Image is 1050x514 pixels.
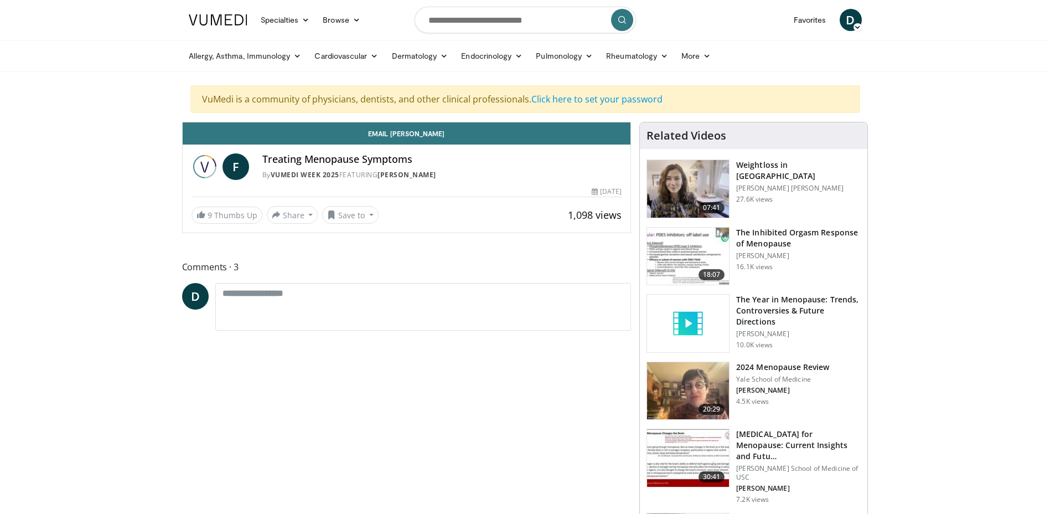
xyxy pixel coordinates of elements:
[415,7,636,33] input: Search topics, interventions
[254,9,317,31] a: Specialties
[736,375,829,384] p: Yale School of Medicine
[736,227,861,249] h3: The Inhibited Orgasm Response of Menopause
[192,153,218,180] img: Vumedi Week 2025
[267,206,318,224] button: Share
[675,45,717,67] a: More
[223,153,249,180] a: F
[190,85,860,113] div: VuMedi is a community of physicians, dentists, and other clinical professionals.
[454,45,529,67] a: Endocrinology
[271,170,339,179] a: Vumedi Week 2025
[736,195,773,204] p: 27.6K views
[699,269,725,280] span: 18:07
[262,170,622,180] div: By FEATURING
[647,295,729,352] img: video_placeholder_short.svg
[182,45,308,67] a: Allergy, Asthma, Immunology
[646,129,726,142] h4: Related Videos
[647,228,729,285] img: 283c0f17-5e2d-42ba-a87c-168d447cdba4.150x105_q85_crop-smart_upscale.jpg
[736,495,769,504] p: 7.2K views
[192,207,262,224] a: 9 Thumbs Up
[316,9,367,31] a: Browse
[646,429,861,504] a: 30:41 [MEDICAL_DATA] for Menopause: Current Insights and Futu… [PERSON_NAME] School of Medicine o...
[529,45,599,67] a: Pulmonology
[646,227,861,286] a: 18:07 The Inhibited Orgasm Response of Menopause [PERSON_NAME] 16.1K views
[592,187,622,197] div: [DATE]
[736,294,861,327] h3: The Year in Menopause: Trends, Controversies & Future Directions
[736,386,829,395] p: [PERSON_NAME]
[647,429,729,487] img: 47271b8a-94f4-49c8-b914-2a3d3af03a9e.150x105_q85_crop-smart_upscale.jpg
[308,45,385,67] a: Cardiovascular
[840,9,862,31] a: D
[736,263,773,271] p: 16.1K views
[787,9,833,31] a: Favorites
[208,210,212,220] span: 9
[736,397,769,406] p: 4.5K views
[736,184,861,193] p: [PERSON_NAME] [PERSON_NAME]
[736,341,773,349] p: 10.0K views
[377,170,436,179] a: [PERSON_NAME]
[183,122,631,145] a: Email [PERSON_NAME]
[699,202,725,213] span: 07:41
[182,260,632,274] span: Comments 3
[568,208,622,222] span: 1,098 views
[647,362,729,420] img: 692f135d-47bd-4f7e-b54d-786d036e68d3.150x105_q85_crop-smart_upscale.jpg
[531,93,663,105] a: Click here to set your password
[736,429,861,462] h3: [MEDICAL_DATA] for Menopause: Current Insights and Futu…
[736,330,861,338] p: [PERSON_NAME]
[262,153,622,166] h4: Treating Menopause Symptoms
[699,471,725,482] span: 30:41
[599,45,675,67] a: Rheumatology
[736,251,861,260] p: [PERSON_NAME]
[385,45,455,67] a: Dermatology
[736,484,861,493] p: [PERSON_NAME]
[736,362,829,373] h3: 2024 Menopause Review
[699,404,725,415] span: 20:29
[322,206,379,224] button: Save to
[182,283,209,310] a: D
[647,160,729,218] img: 9983fed1-7565-45be-8934-aef1103ce6e2.150x105_q85_crop-smart_upscale.jpg
[189,14,247,25] img: VuMedi Logo
[646,294,861,353] a: The Year in Menopause: Trends, Controversies & Future Directions [PERSON_NAME] 10.0K views
[646,362,861,420] a: 20:29 2024 Menopause Review Yale School of Medicine [PERSON_NAME] 4.5K views
[646,160,861,218] a: 07:41 Weightloss in [GEOGRAPHIC_DATA] [PERSON_NAME] [PERSON_NAME] 27.6K views
[736,160,861,182] h3: Weightloss in [GEOGRAPHIC_DATA]
[736,464,861,482] p: [PERSON_NAME] School of Medicine of USC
